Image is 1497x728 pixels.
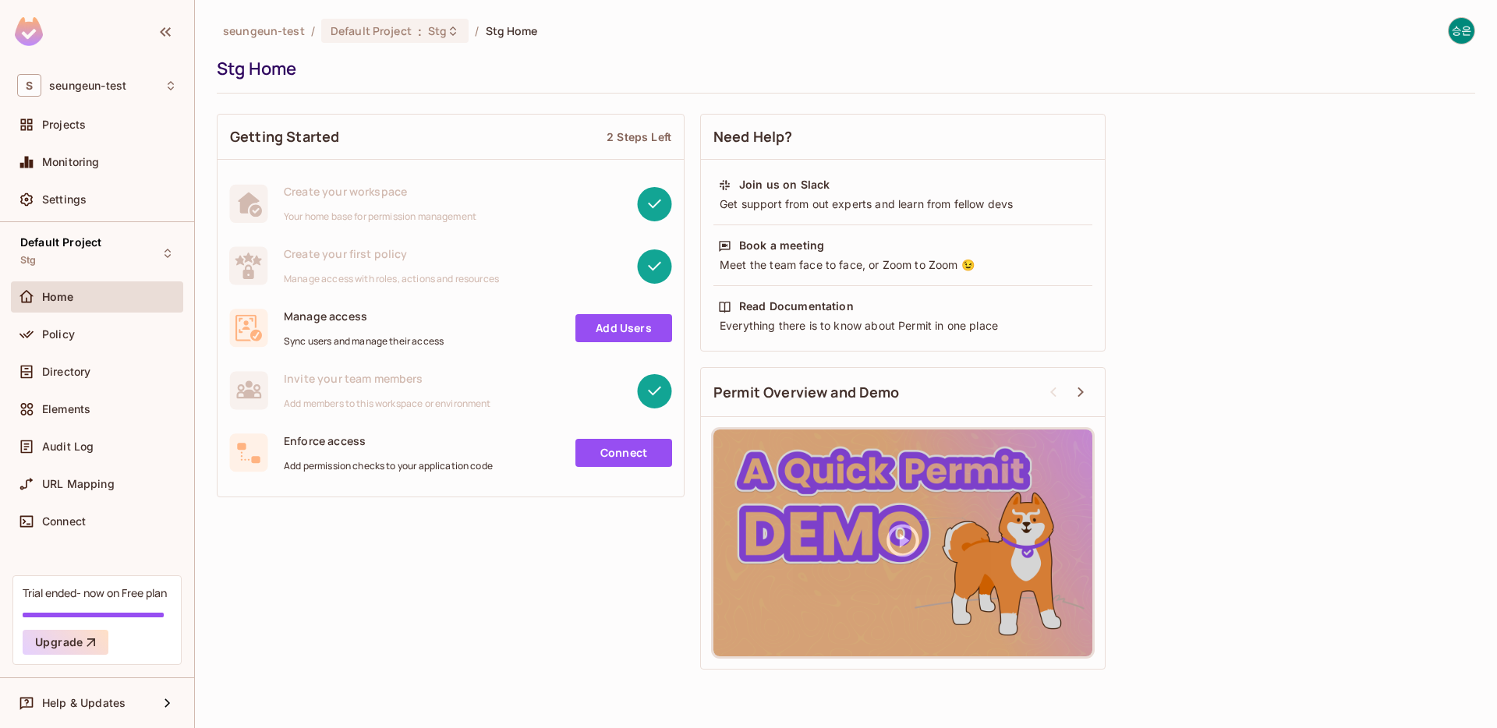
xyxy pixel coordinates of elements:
span: Projects [42,118,86,131]
span: Manage access [284,309,444,323]
span: Getting Started [230,127,339,147]
div: Stg Home [217,57,1467,80]
span: Default Project [331,23,412,38]
img: 이승은 [1449,18,1474,44]
div: Get support from out experts and learn from fellow devs [718,196,1088,212]
div: 2 Steps Left [607,129,671,144]
div: Read Documentation [739,299,854,314]
span: Add permission checks to your application code [284,460,493,472]
span: Create your first policy [284,246,499,261]
a: Connect [575,439,672,467]
span: Default Project [20,236,101,249]
span: Elements [42,403,90,415]
span: Connect [42,515,86,528]
span: Add members to this workspace or environment [284,398,491,410]
button: Upgrade [23,630,108,655]
span: Your home base for permission management [284,210,476,223]
span: Home [42,291,74,303]
span: Manage access with roles, actions and resources [284,273,499,285]
a: Add Users [575,314,672,342]
span: URL Mapping [42,478,115,490]
img: SReyMgAAAABJRU5ErkJggg== [15,17,43,46]
span: Invite your team members [284,371,491,386]
div: Join us on Slack [739,177,830,193]
span: Create your workspace [284,184,476,199]
span: the active workspace [223,23,305,38]
span: Stg Home [486,23,538,38]
span: Stg [428,23,447,38]
span: Workspace: seungeun-test [49,80,126,92]
div: Meet the team face to face, or Zoom to Zoom 😉 [718,257,1088,273]
span: Policy [42,328,75,341]
div: Book a meeting [739,238,824,253]
span: Need Help? [713,127,793,147]
span: Help & Updates [42,697,126,709]
div: Trial ended- now on Free plan [23,585,167,600]
span: Directory [42,366,90,378]
span: Permit Overview and Demo [713,383,900,402]
span: Sync users and manage their access [284,335,444,348]
span: Monitoring [42,156,100,168]
span: Stg [20,254,36,267]
span: Settings [42,193,87,206]
li: / [475,23,479,38]
span: Enforce access [284,433,493,448]
span: : [417,25,423,37]
div: Everything there is to know about Permit in one place [718,318,1088,334]
li: / [311,23,315,38]
span: S [17,74,41,97]
span: Audit Log [42,440,94,453]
